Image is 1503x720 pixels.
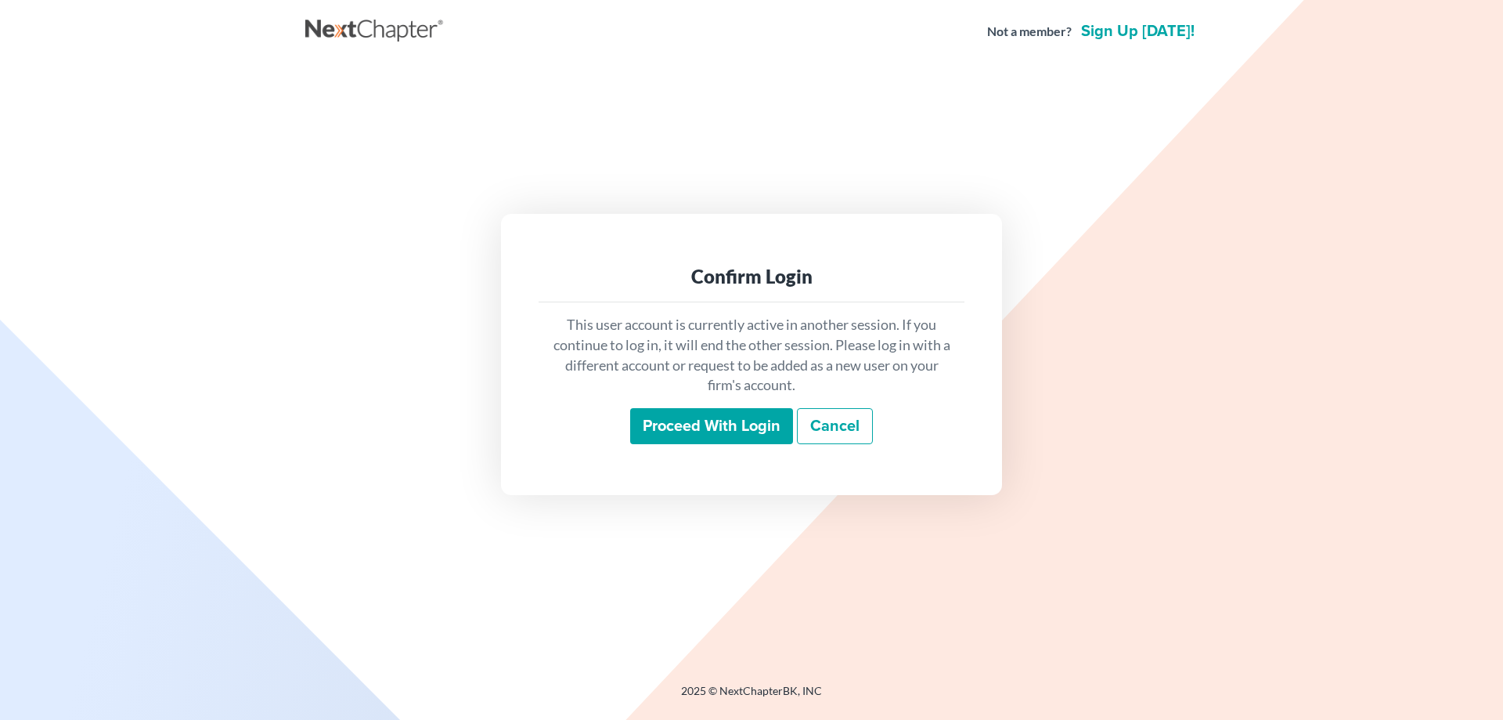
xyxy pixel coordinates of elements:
[551,264,952,289] div: Confirm Login
[551,315,952,396] p: This user account is currently active in another session. If you continue to log in, it will end ...
[305,683,1198,711] div: 2025 © NextChapterBK, INC
[987,23,1072,41] strong: Not a member?
[630,408,793,444] input: Proceed with login
[797,408,873,444] a: Cancel
[1078,24,1198,39] a: Sign up [DATE]!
